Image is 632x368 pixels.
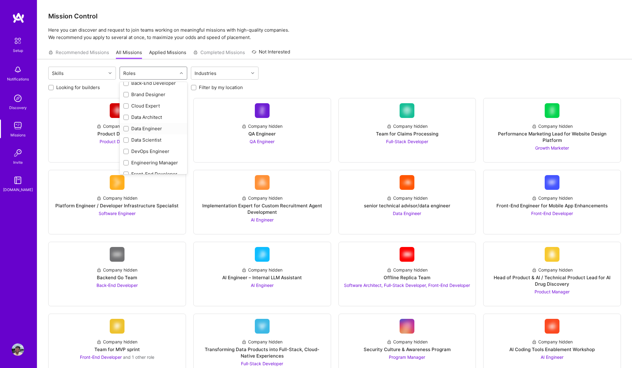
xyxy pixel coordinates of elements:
[110,319,124,334] img: Company Logo
[97,195,137,201] div: Company hidden
[123,159,184,166] div: Engineering Manager
[400,175,414,190] img: Company Logo
[255,247,270,262] img: Company Logo
[531,211,573,216] span: Front-End Developer
[123,103,184,109] div: Cloud Expert
[48,12,621,20] h3: Mission Control
[97,283,138,288] span: Back-End Developer
[251,217,274,222] span: AI Engineer
[123,171,184,177] div: Front-End Developer
[242,339,282,345] div: Company hidden
[199,202,326,215] div: Implementation Expert for Custom Recruitment Agent Development
[97,339,137,345] div: Company hidden
[541,354,563,360] span: AI Engineer
[123,137,184,143] div: Data Scientist
[248,131,276,137] div: QA Engineer
[387,339,428,345] div: Company hidden
[3,186,33,193] div: [DOMAIN_NAME]
[386,139,428,144] span: Full-Stack Developer
[532,339,573,345] div: Company hidden
[180,72,183,75] i: icon Chevron
[222,274,302,281] div: AI Engineer – Internal LLM Assistant
[532,123,573,129] div: Company hidden
[400,319,414,334] img: Company Logo
[255,319,270,334] img: Company Logo
[94,346,140,353] div: Team for MVP sprint
[242,123,282,129] div: Company hidden
[97,274,137,281] div: Backend Go Team
[535,145,569,151] span: Growth Marketer
[364,202,450,209] div: senior technical advisor/data engineer
[100,139,135,144] span: Product Designer
[242,195,282,201] div: Company hidden
[123,354,154,360] span: and 1 other role
[122,69,137,78] div: Roles
[384,274,430,281] div: Offline Replica Team
[123,114,184,120] div: Data Architect
[123,91,184,98] div: Brand Designer
[149,49,186,59] a: Applied Missions
[199,346,326,359] div: Transforming Data Products into Full-Stack, Cloud-Native Experiences
[11,34,24,47] img: setup
[252,48,290,59] a: Not Interested
[251,283,274,288] span: AI Engineer
[535,289,570,294] span: Product Manager
[488,274,616,287] div: Head of Product & AI / Technical Product Lead for AI Drug Discovery
[387,123,428,129] div: Company hidden
[199,84,243,91] label: Filter by my location
[393,211,421,216] span: Data Engineer
[116,49,142,59] a: All Missions
[376,131,438,137] div: Team for Claims Processing
[13,47,23,54] div: Setup
[241,361,283,366] span: Full-Stack Developer
[364,346,451,353] div: Security Culture & Awareness Program
[532,267,573,273] div: Company hidden
[50,69,65,78] div: Skills
[48,26,621,41] p: Here you can discover and request to join teams working on meaningful missions with high-quality ...
[110,247,124,262] img: Company Logo
[496,202,608,209] div: Front-End Engineer for Mobile App Enhancements
[12,92,24,104] img: discovery
[387,195,428,201] div: Company hidden
[545,175,559,190] img: Company Logo
[7,76,29,82] div: Notifications
[12,12,25,23] img: logo
[255,175,270,190] img: Company Logo
[400,103,414,118] img: Company Logo
[12,174,24,186] img: guide book
[193,69,218,78] div: Industries
[12,64,24,76] img: bell
[509,346,595,353] div: AI Coding Tools Enablement Workshop
[242,267,282,273] div: Company hidden
[97,123,137,129] div: Company hidden
[56,84,100,91] label: Looking for builders
[545,247,559,262] img: Company Logo
[110,103,124,118] img: Company Logo
[99,211,136,216] span: Software Engineer
[255,103,270,118] img: Company Logo
[10,132,26,138] div: Missions
[123,148,184,155] div: DevOps Engineer
[250,139,275,144] span: QA Engineer
[13,159,23,166] div: Invite
[97,267,137,273] div: Company hidden
[12,147,24,159] img: Invite
[488,131,616,143] div: Performance Marketing Lead for Website Design Platform
[389,354,425,360] span: Program Manager
[12,119,24,132] img: teamwork
[9,104,27,111] div: Discovery
[344,283,470,288] span: Software Architect, Full-Stack Developer, Front-End Developer
[110,175,124,190] img: Company Logo
[12,343,24,356] img: User Avatar
[545,319,559,334] img: Company Logo
[532,195,573,201] div: Company hidden
[55,202,179,209] div: Platform Engineer / Developer Infrastructure Specialist
[123,80,184,86] div: Back-End Developer
[545,103,559,118] img: Company Logo
[97,131,136,137] div: Product Designer
[387,267,428,273] div: Company hidden
[123,125,184,132] div: Data Engineer
[400,247,414,262] img: Company Logo
[109,72,112,75] i: icon Chevron
[80,354,122,360] span: Front-End Developer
